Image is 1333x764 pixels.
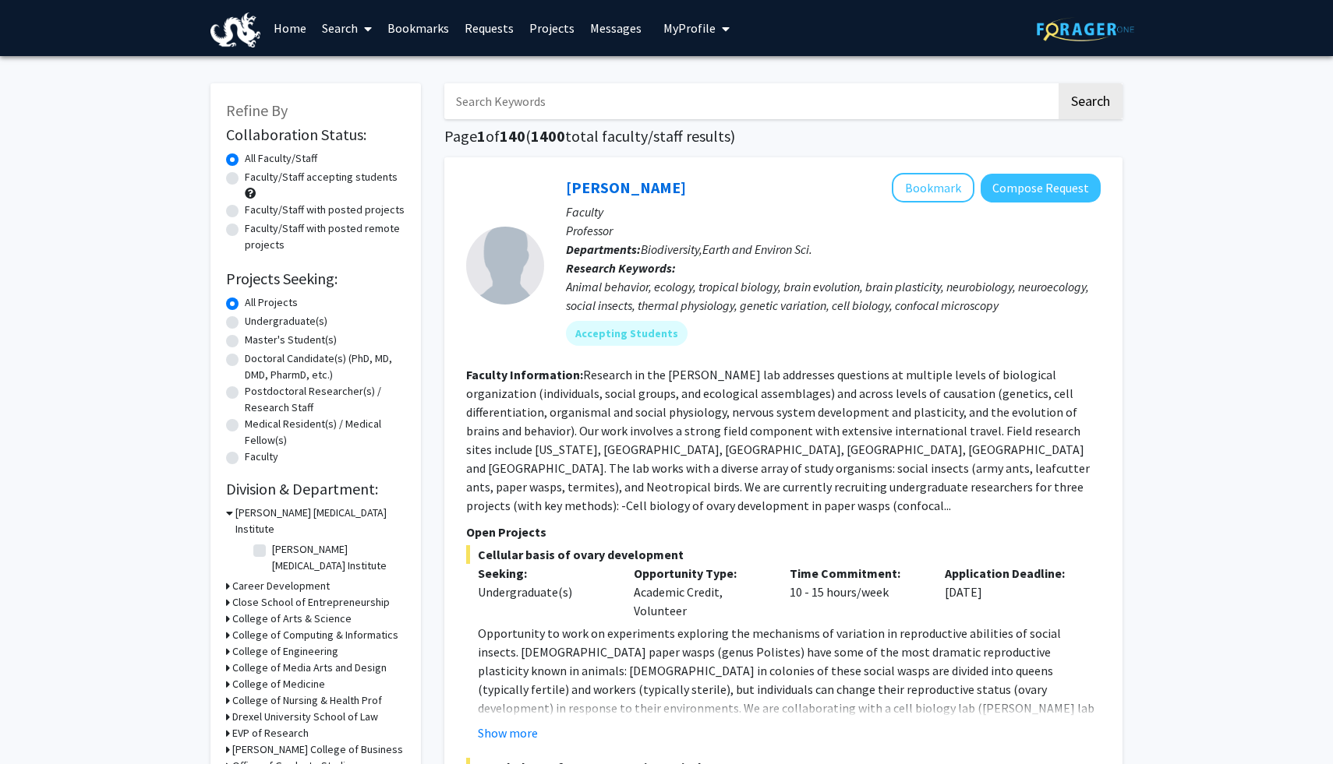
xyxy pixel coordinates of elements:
[466,523,1101,541] p: Open Projects
[582,1,649,55] a: Messages
[232,611,352,627] h3: College of Arts & Science
[522,1,582,55] a: Projects
[566,221,1101,240] p: Professor
[634,564,766,583] p: Opportunity Type:
[945,564,1077,583] p: Application Deadline:
[478,564,610,583] p: Seeking:
[457,1,522,55] a: Requests
[566,178,686,197] a: [PERSON_NAME]
[12,694,66,752] iframe: Chat
[478,583,610,601] div: Undergraduate(s)
[272,541,401,574] label: [PERSON_NAME] [MEDICAL_DATA] Institute
[226,269,405,288] h2: Projects Seeking:
[266,1,314,55] a: Home
[226,125,405,144] h2: Collaboration Status:
[232,676,325,692] h3: College of Medicine
[892,173,974,202] button: Add Sean O'Donnell to Bookmarks
[235,505,405,537] h3: [PERSON_NAME] [MEDICAL_DATA] Institute
[466,367,583,382] b: Faculty Information:
[232,725,309,741] h3: EVP of Research
[245,220,405,253] label: Faculty/Staff with posted remote projects
[245,202,405,218] label: Faculty/Staff with posted projects
[444,127,1123,146] h1: Page of ( total faculty/staff results)
[245,313,327,329] label: Undergraduate(s)
[1037,17,1134,41] img: ForagerOne Logo
[232,692,382,709] h3: College of Nursing & Health Prof
[466,367,1090,513] fg-read-more: Research in the [PERSON_NAME] lab addresses questions at multiple levels of biological organizati...
[1059,83,1123,119] button: Search
[232,643,338,660] h3: College of Engineering
[566,260,676,276] b: Research Keywords:
[210,12,260,48] img: Drexel University Logo
[245,150,317,167] label: All Faculty/Staff
[245,169,398,185] label: Faculty/Staff accepting students
[380,1,457,55] a: Bookmarks
[232,578,330,594] h3: Career Development
[245,416,405,449] label: Medical Resident(s) / Medical Fellow(s)
[566,277,1101,315] div: Animal behavior, ecology, tropical biology, brain evolution, brain plasticity, neurobiology, neur...
[232,709,378,725] h3: Drexel University School of Law
[245,350,405,383] label: Doctoral Candidate(s) (PhD, MD, DMD, PharmD, etc.)
[778,564,934,620] div: 10 - 15 hours/week
[566,202,1101,221] p: Faculty
[232,741,403,758] h3: [PERSON_NAME] College of Business
[232,627,398,643] h3: College of Computing & Informatics
[790,564,922,583] p: Time Commitment:
[641,241,812,257] span: Biodiversity,Earth and Environ Sci.
[500,126,525,146] span: 140
[981,174,1101,202] button: Compose Request to Sean O'Donnell
[226,100,288,120] span: Refine By
[314,1,380,55] a: Search
[444,83,1056,119] input: Search Keywords
[226,480,405,498] h2: Division & Department:
[566,321,688,346] mat-chip: Accepting Students
[245,383,405,416] label: Postdoctoral Researcher(s) / Research Staff
[622,564,778,620] div: Academic Credit, Volunteer
[245,332,337,348] label: Master's Student(s)
[245,449,278,465] label: Faculty
[478,724,538,742] button: Show more
[466,545,1101,564] span: Cellular basis of ovary development
[933,564,1089,620] div: [DATE]
[232,594,390,611] h3: Close School of Entrepreneurship
[566,241,641,257] b: Departments:
[477,126,486,146] span: 1
[663,20,716,36] span: My Profile
[531,126,565,146] span: 1400
[245,294,298,311] label: All Projects
[232,660,387,676] h3: College of Media Arts and Design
